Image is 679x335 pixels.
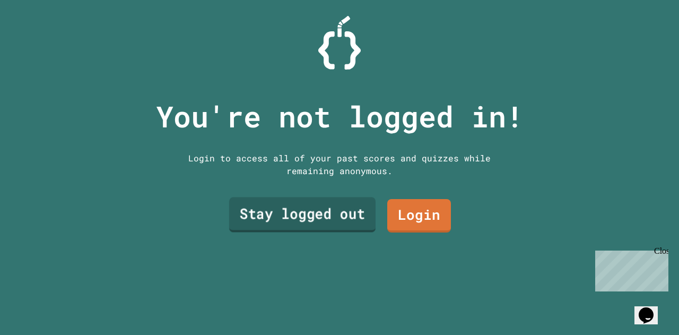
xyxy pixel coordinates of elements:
[634,293,668,324] iframe: chat widget
[387,199,451,233] a: Login
[591,246,668,291] iframe: chat widget
[156,95,524,139] p: You're not logged in!
[180,152,499,177] div: Login to access all of your past scores and quizzes while remaining anonymous.
[318,16,361,70] img: Logo.svg
[4,4,73,67] div: Chat with us now!Close
[229,197,376,233] a: Stay logged out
